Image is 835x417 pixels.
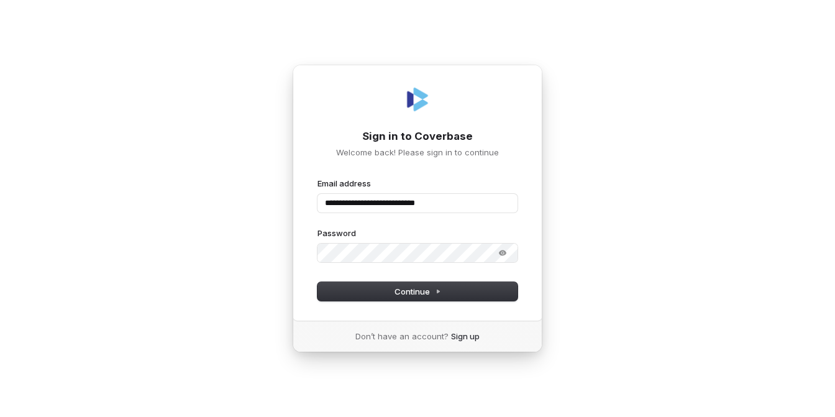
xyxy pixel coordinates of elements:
[317,227,356,239] label: Password
[490,245,515,260] button: Show password
[317,147,518,158] p: Welcome back! Please sign in to continue
[395,286,441,297] span: Continue
[317,282,518,301] button: Continue
[355,331,449,342] span: Don’t have an account?
[317,129,518,144] h1: Sign in to Coverbase
[451,331,480,342] a: Sign up
[403,85,432,114] img: Coverbase
[317,178,371,189] label: Email address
